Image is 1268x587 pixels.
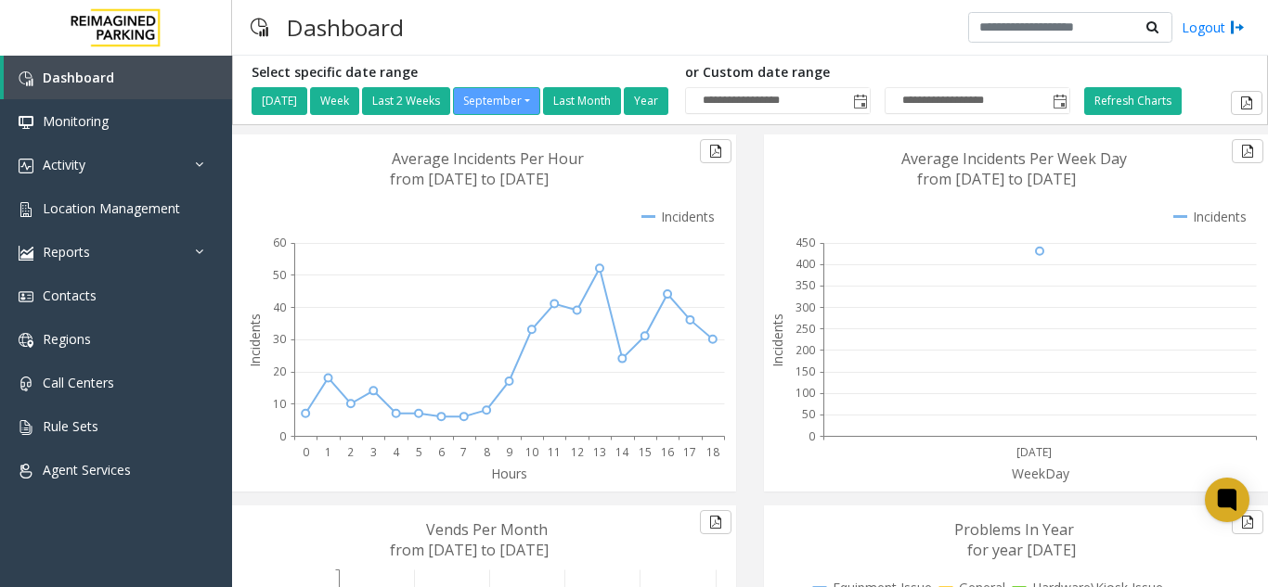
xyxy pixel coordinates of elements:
[1231,91,1262,115] button: Export to pdf
[19,289,33,304] img: 'icon'
[43,112,109,130] span: Monitoring
[252,65,671,81] h5: Select specific date range
[252,87,307,115] button: [DATE]
[1049,88,1069,114] span: Toggle popup
[19,464,33,479] img: 'icon'
[19,202,33,217] img: 'icon'
[796,235,815,250] text: 450
[246,313,264,367] text: Incidents
[325,444,331,460] text: 1
[43,156,85,173] span: Activity
[278,5,413,50] h3: Dashboard
[683,444,696,460] text: 17
[390,169,549,189] text: from [DATE] to [DATE]
[901,148,1127,169] text: Average Incidents Per Week Day
[571,444,584,460] text: 12
[393,444,400,460] text: 4
[43,69,114,86] span: Dashboard
[849,88,870,114] span: Toggle popup
[43,461,131,479] span: Agent Services
[453,87,540,115] button: September
[706,444,719,460] text: 18
[1232,139,1263,163] button: Export to pdf
[802,406,815,422] text: 50
[796,364,815,379] text: 150
[506,444,512,460] text: 9
[525,444,538,460] text: 10
[796,277,815,293] text: 350
[917,169,1076,189] text: from [DATE] to [DATE]
[347,444,354,460] text: 2
[19,115,33,130] img: 'icon'
[700,510,731,534] button: Export to pdf
[273,396,286,412] text: 10
[1182,18,1245,37] a: Logout
[769,313,786,367] text: Incidents
[796,342,815,358] text: 200
[1230,18,1245,37] img: logout
[273,364,286,379] text: 20
[273,331,286,347] text: 30
[809,428,815,444] text: 0
[593,444,606,460] text: 13
[967,540,1076,560] text: for year [DATE]
[438,444,445,460] text: 6
[796,385,815,401] text: 100
[685,65,1070,81] h5: or Custom date range
[426,519,548,540] text: Vends Per Month
[700,139,731,163] button: Export to pdf
[639,444,652,460] text: 15
[1084,87,1182,115] button: Refresh Charts
[43,330,91,348] span: Regions
[303,444,309,460] text: 0
[251,5,268,50] img: pageIcon
[796,321,815,337] text: 250
[19,246,33,261] img: 'icon'
[548,444,561,460] text: 11
[954,519,1074,540] text: Problems In Year
[273,267,286,283] text: 50
[370,444,377,460] text: 3
[19,71,33,86] img: 'icon'
[19,333,33,348] img: 'icon'
[1016,444,1052,460] text: [DATE]
[484,444,490,460] text: 8
[661,444,674,460] text: 16
[390,540,549,560] text: from [DATE] to [DATE]
[19,159,33,173] img: 'icon'
[392,148,584,169] text: Average Incidents Per Hour
[43,417,98,435] span: Rule Sets
[543,87,621,115] button: Last Month
[43,199,180,217] span: Location Management
[19,420,33,435] img: 'icon'
[279,428,286,444] text: 0
[1012,465,1070,482] text: WeekDay
[796,256,815,272] text: 400
[273,300,286,315] text: 40
[273,235,286,250] text: 60
[491,465,527,482] text: Hours
[4,56,232,99] a: Dashboard
[362,87,450,115] button: Last 2 Weeks
[416,444,422,460] text: 5
[19,376,33,391] img: 'icon'
[460,444,467,460] text: 7
[615,444,629,460] text: 14
[624,87,668,115] button: Year
[43,243,90,261] span: Reports
[43,374,114,391] span: Call Centers
[310,87,359,115] button: Week
[1232,510,1263,534] button: Export to pdf
[43,287,97,304] span: Contacts
[796,300,815,315] text: 300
